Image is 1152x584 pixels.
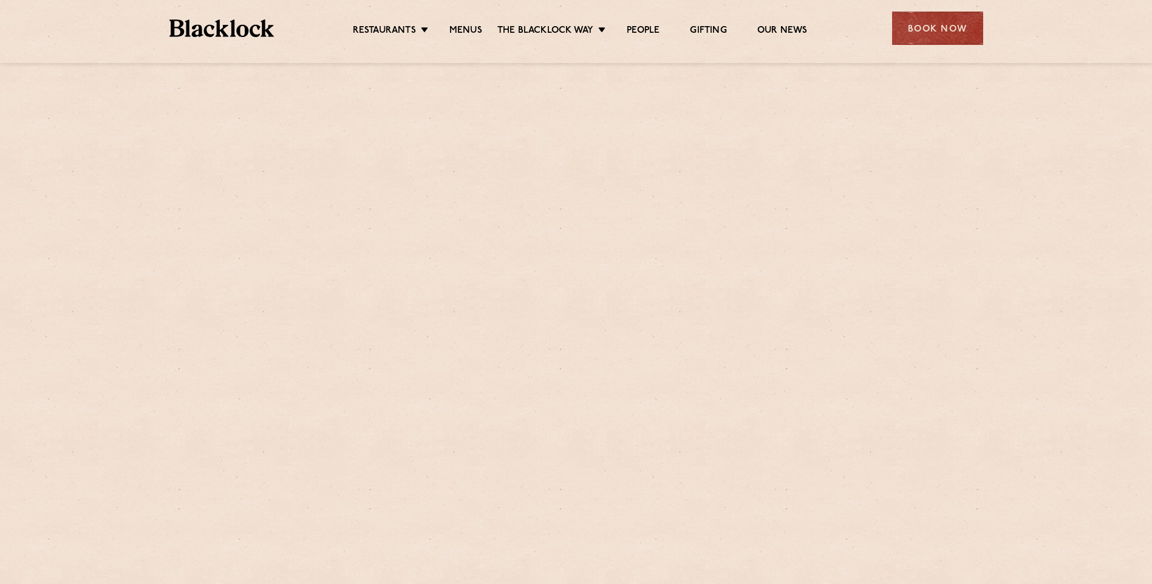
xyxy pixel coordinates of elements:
[449,25,482,38] a: Menus
[690,25,726,38] a: Gifting
[353,25,416,38] a: Restaurants
[892,12,983,45] div: Book Now
[757,25,808,38] a: Our News
[627,25,660,38] a: People
[169,19,274,37] img: BL_Textured_Logo-footer-cropped.svg
[497,25,593,38] a: The Blacklock Way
